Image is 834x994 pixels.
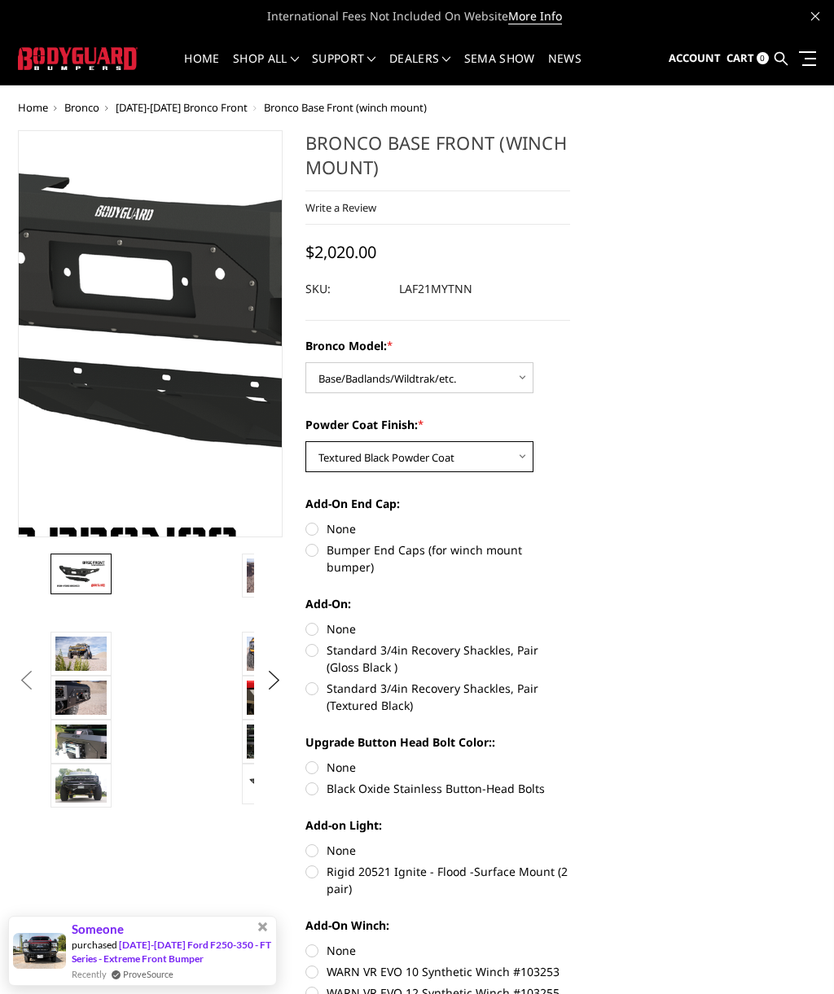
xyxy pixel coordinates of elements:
label: Bronco Model: [305,337,570,354]
label: Standard 3/4in Recovery Shackles, Pair (Gloss Black ) [305,642,570,676]
label: Standard 3/4in Recovery Shackles, Pair (Textured Black) [305,680,570,714]
label: Add-on Light: [305,817,570,834]
label: None [305,842,570,859]
a: Home [18,100,48,115]
label: None [305,520,570,537]
img: BODYGUARD BUMPERS [18,47,138,71]
label: Powder Coat Finish: [305,416,570,433]
label: Add-On End Cap: [305,495,570,512]
label: Bumper End Caps (for winch mount bumper) [305,541,570,576]
img: Bronco Base Front (winch mount) [55,768,107,803]
a: Dealers [389,53,451,85]
a: [DATE]-[DATE] Bronco Front [116,100,248,115]
span: $2,020.00 [305,241,376,263]
button: Next [262,668,287,693]
a: Freedom Series - Bronco Base Front Bumper [18,130,283,537]
label: Add-On Winch: [305,917,570,934]
span: Someone [72,922,124,936]
label: Rigid 20521 Ignite - Flood -Surface Mount (2 pair) [305,863,570,897]
img: Freedom Series - Bronco Base Front Bumper [55,559,107,588]
label: None [305,620,570,637]
img: Relocates Front Parking Sensors & Accepts Rigid LED Lights Ignite Series [247,681,298,715]
a: Support [312,53,376,85]
a: News [548,53,582,85]
a: Home [184,53,219,85]
label: Add-On: [305,595,570,612]
label: WARN VR EVO 10 Synthetic Winch #103253 [305,963,570,980]
img: Bronco Base Front (winch mount) [247,637,298,671]
label: None [305,759,570,776]
a: Bronco [64,100,99,115]
a: Account [669,37,721,81]
a: More Info [508,8,562,24]
a: SEMA Show [464,53,535,85]
a: [DATE]-[DATE] Ford F250-350 - FT Series - Extreme Front Bumper [72,939,271,965]
img: Bronco Base Front (winch mount) [247,725,298,759]
img: Bronco Base Front (winch mount) [55,637,107,671]
img: Bronco Base Front (winch mount) [247,558,298,593]
span: Recently [72,967,107,981]
a: ProveSource [123,967,173,981]
h1: Bronco Base Front (winch mount) [305,130,570,191]
button: Previous [14,668,38,693]
label: None [305,942,570,959]
dd: LAF21MYTNN [399,274,472,304]
span: Account [669,50,721,65]
dt: SKU: [305,274,387,304]
label: Upgrade Button Head Bolt Color:: [305,733,570,751]
span: 0 [757,52,769,64]
img: Bronco Base Front (winch mount) [55,681,107,715]
img: Reinforced Steel Bolt-On Skid Plate Included [247,769,298,799]
span: Bronco Base Front (winch mount) [264,100,427,115]
a: Write a Review [305,200,376,215]
span: Cart [726,50,754,65]
span: purchased [72,939,117,951]
a: shop all [233,53,299,85]
img: Bronco Base Front (winch mount) [55,725,107,759]
img: provesource social proof notification image [13,933,66,968]
label: Black Oxide Stainless Button-Head Bolts [305,780,570,797]
a: Cart 0 [726,37,769,81]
